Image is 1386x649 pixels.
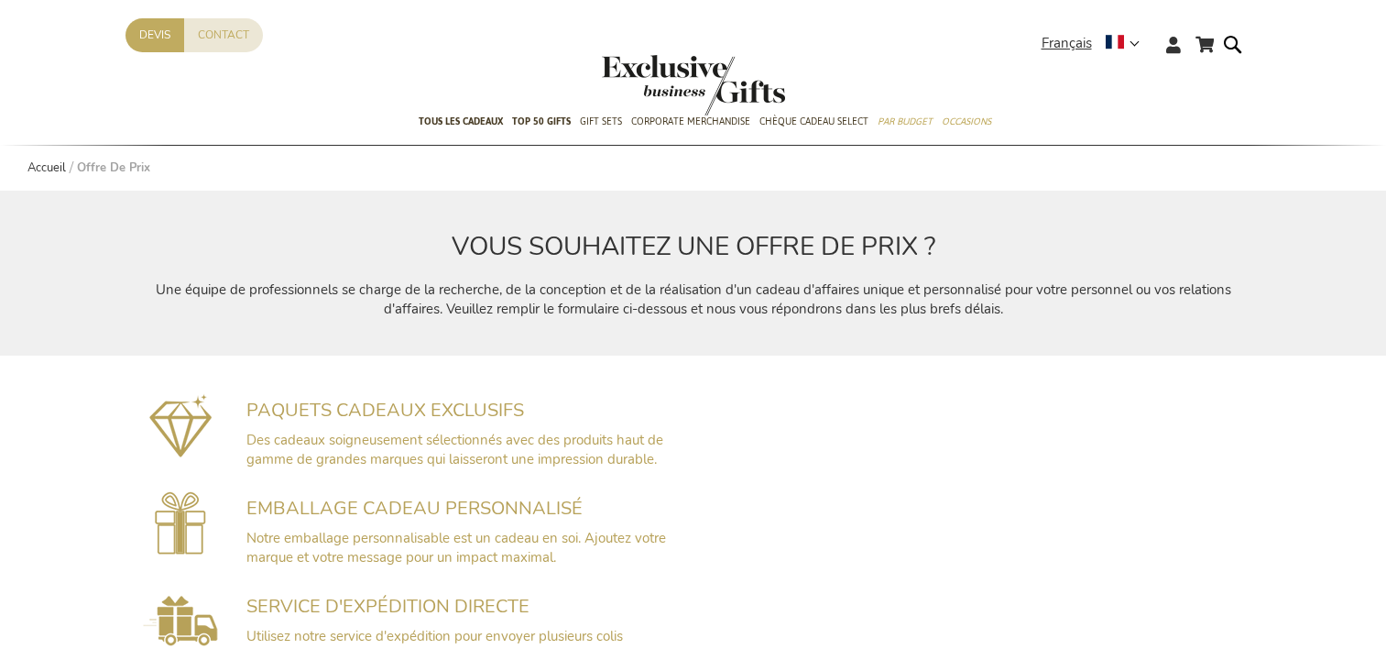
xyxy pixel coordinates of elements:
[419,100,503,146] a: Tous Les Cadeaux
[77,159,150,176] strong: Offre De Prix
[878,112,933,131] span: Par budget
[138,233,1247,261] h2: VOUS SOUHAITEZ UNE OFFRE DE PRIX ?
[878,100,933,146] a: Par budget
[580,100,622,146] a: Gift Sets
[246,398,524,423] span: PAQUETS CADEAUX EXCLUSIFS
[138,280,1247,320] p: Une équipe de professionnels se charge de la recherche, de la conception et de la réalisation d'u...
[246,594,529,619] span: SERVICE D'EXPÉDITION DIRECTE
[942,112,991,131] span: Occasions
[27,159,66,176] a: Accueil
[512,112,571,131] span: TOP 50 Gifts
[602,55,785,115] img: Exclusive Business gifts logo
[580,112,622,131] span: Gift Sets
[126,18,184,52] a: Devis
[246,529,666,566] span: Notre emballage personnalisable est un cadeau en soi. Ajoutez votre marque et votre message pour ...
[143,596,218,646] img: Rechtstreekse Verzendservice
[155,491,206,555] img: Gepersonaliseerde cadeauverpakking voorzien van uw branding
[419,112,503,131] span: Tous Les Cadeaux
[246,431,663,468] span: Des cadeaux soigneusement sélectionnés avec des produits haut de gamme de grandes marques qui lai...
[512,100,571,146] a: TOP 50 Gifts
[942,100,991,146] a: Occasions
[759,112,868,131] span: Chèque Cadeau Select
[759,100,868,146] a: Chèque Cadeau Select
[149,392,213,457] img: Exclusieve geschenkpakketten mét impact
[602,55,693,115] a: store logo
[1042,33,1092,54] span: Français
[184,18,263,52] a: Contact
[246,496,583,521] span: EMBALLAGE CADEAU PERSONNALISÉ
